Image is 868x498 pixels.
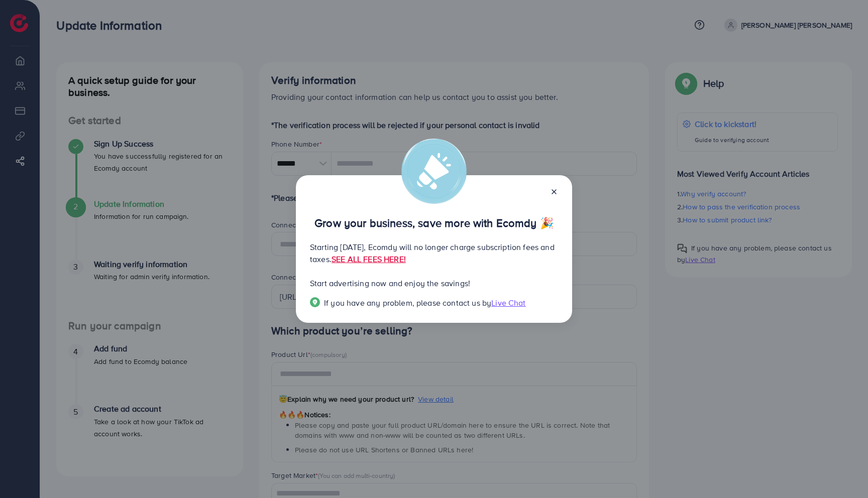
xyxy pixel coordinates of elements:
[324,297,491,308] span: If you have any problem, please contact us by
[332,254,406,265] a: SEE ALL FEES HERE!
[310,241,558,265] p: Starting [DATE], Ecomdy will no longer charge subscription fees and taxes.
[401,139,467,204] img: alert
[310,297,320,307] img: Popup guide
[310,217,558,229] p: Grow your business, save more with Ecomdy 🎉
[491,297,525,308] span: Live Chat
[310,277,558,289] p: Start advertising now and enjoy the savings!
